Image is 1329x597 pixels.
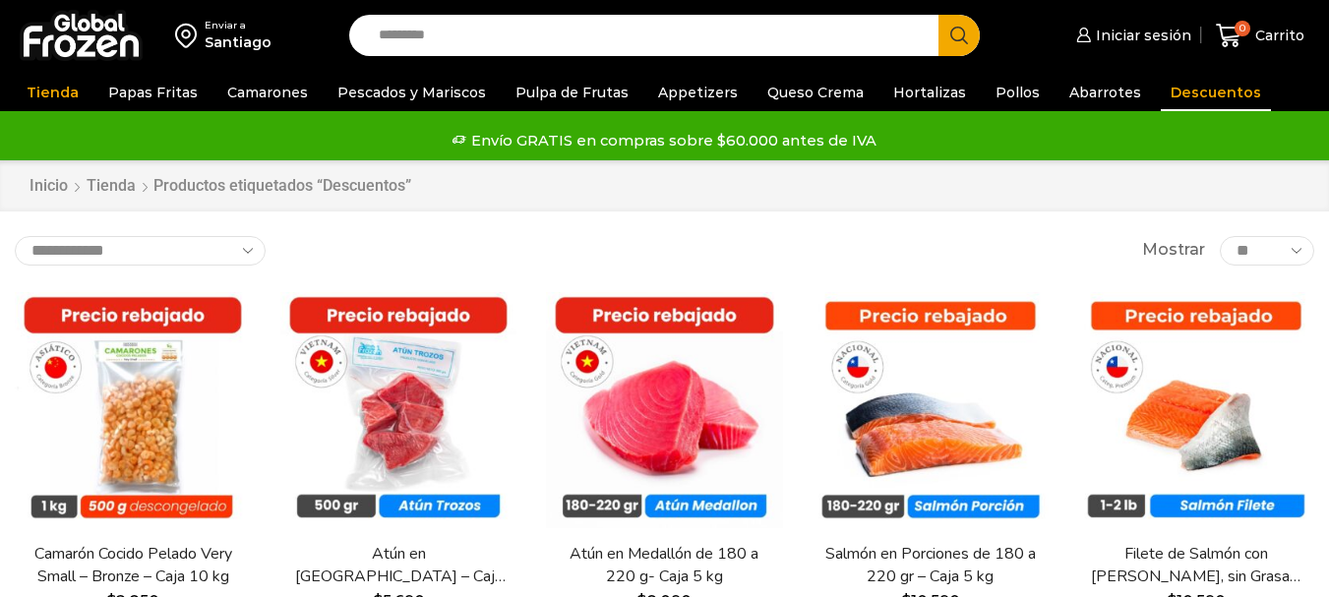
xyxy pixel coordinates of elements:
a: Abarrotes [1059,74,1151,111]
a: Appetizers [648,74,748,111]
div: Santiago [205,32,272,52]
a: Papas Fritas [98,74,208,111]
div: Enviar a [205,19,272,32]
span: 0 [1235,21,1250,36]
button: Search button [938,15,980,56]
img: address-field-icon.svg [175,19,205,52]
a: Pescados y Mariscos [328,74,496,111]
a: Tienda [86,175,137,198]
a: Camarón Cocido Pelado Very Small – Bronze – Caja 10 kg [27,543,239,588]
nav: Breadcrumb [29,175,411,198]
a: Filete de Salmón con [PERSON_NAME], sin Grasa y sin Espinas 1-2 lb – Caja 10 Kg [1090,543,1302,588]
a: Hortalizas [883,74,976,111]
a: Inicio [29,175,69,198]
a: Queso Crema [757,74,874,111]
a: Camarones [217,74,318,111]
span: Iniciar sesión [1091,26,1191,45]
a: Iniciar sesión [1071,16,1191,55]
a: Pulpa de Frutas [506,74,638,111]
a: Pollos [986,74,1050,111]
a: Descuentos [1161,74,1271,111]
a: Salmón en Porciones de 180 a 220 gr – Caja 5 kg [824,543,1037,588]
a: Tienda [17,74,89,111]
h1: Productos etiquetados “Descuentos” [153,176,411,195]
a: Atún en Medallón de 180 a 220 g- Caja 5 kg [558,543,770,588]
select: Pedido de la tienda [15,236,266,266]
span: Carrito [1250,26,1304,45]
a: 0 Carrito [1211,13,1309,59]
a: Atún en [GEOGRAPHIC_DATA] – Caja 10 kg [292,543,505,588]
span: Mostrar [1142,239,1205,262]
